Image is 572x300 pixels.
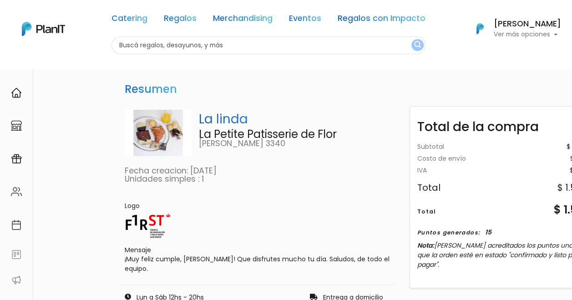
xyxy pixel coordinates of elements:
img: La_linda-PhotoRoom.png [125,110,191,156]
img: partners-52edf745621dab592f3b2c58e3bca9d71375a7ef29c3b500c9f145b62cc070d4.svg [11,275,22,285]
h3: Resumen [121,79,181,100]
a: Catering [111,15,147,25]
input: Buscá regalos, desayunos, y más [111,36,425,54]
div: 15 [485,228,491,237]
h6: [PERSON_NAME] [494,20,561,28]
img: calendar-87d922413cdce8b2cf7b7f5f62616a5cf9e4887200fb71536465627b3292af00.svg [11,219,22,230]
img: marketplace-4ceaa7011d94191e9ded77b95e3339b90024bf715f7c57f8cf31f2d8c509eaba.svg [11,120,22,131]
p: ¡Muy feliz cumple, [PERSON_NAME]! Que disfrutes mucho tu día. Saludos, de todo el equipo. [125,254,391,274]
div: Total [417,208,436,216]
div: Mensaje [125,245,391,255]
a: Merchandising [213,15,273,25]
button: PlanIt Logo [PERSON_NAME] Ver más opciones [465,17,561,41]
div: Total [417,183,440,192]
img: feedback-78b5a0c8f98aac82b08bfc38622c3050aee476f2c9584af64705fc4e61158814.svg [11,249,22,260]
div: Logo [125,201,391,211]
p: Fecha creacion: [DATE] [125,167,391,175]
img: home-e721727adea9d79c4d83392d1f703f7f8bce08238fde08b1acbfd93340b81755.svg [11,87,22,98]
img: PlanIt Logo [470,19,490,39]
p: Ver más opciones [494,31,561,38]
div: IVA [417,168,427,174]
div: Subtotal [417,144,444,150]
div: ¿Necesitás ayuda? [47,9,131,26]
a: Regalos con Impacto [338,15,425,25]
a: Eventos [289,15,321,25]
div: Puntos generados: [417,229,480,237]
img: search_button-432b6d5273f82d61273b3651a40e1bd1b912527efae98b1b7a1b2c0702e16a8d.svg [414,41,421,50]
img: campaigns-02234683943229c281be62815700db0a1741e53638e28bf9629b52c665b00959.svg [11,153,22,164]
p: La Petite Patisserie de Flor [199,129,391,140]
p: La linda [199,110,391,129]
img: Logo_principal_F1RST.png [125,211,170,238]
a: Regalos [164,15,197,25]
a: Unidades simples : 1 [125,173,204,184]
img: PlanIt Logo [22,22,65,36]
p: [PERSON_NAME] 3340 [199,140,391,148]
img: people-662611757002400ad9ed0e3c099ab2801c6687ba6c219adb57efc949bc21e19d.svg [11,186,22,197]
div: Costo de envío [417,156,466,162]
